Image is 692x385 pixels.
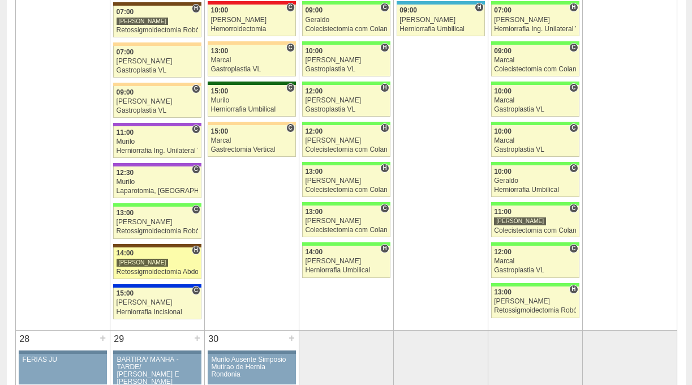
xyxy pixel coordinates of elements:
a: C 13:00 [PERSON_NAME] Retossigmoidectomia Robótica [113,207,201,238]
a: C 10:00 Geraldo Herniorrafia Umbilical [491,165,579,197]
div: 28 [16,331,33,348]
div: Gastroplastia VL [494,267,576,274]
span: 12:00 [305,127,323,135]
a: C 12:30 Murilo Laparotomia, [GEOGRAPHIC_DATA], Drenagem, Bridas VL [113,166,201,198]
div: Geraldo [494,177,576,185]
div: Key: Assunção [208,1,296,5]
div: [PERSON_NAME] [117,98,199,105]
div: Key: Brasil [491,122,579,125]
span: 13:00 [494,288,512,296]
span: Consultório [569,83,578,92]
a: H 14:00 [PERSON_NAME] Retossigmoidectomia Abdominal VL [113,247,201,279]
div: Key: IFOR [113,123,201,126]
div: Retossigmoidectomia Abdominal VL [117,268,199,276]
span: Hospital [192,246,200,255]
span: Hospital [380,164,389,173]
div: [PERSON_NAME] [305,217,387,225]
a: C 09:00 [PERSON_NAME] Gastroplastia VL [113,86,201,118]
span: 07:00 [494,6,512,14]
div: Laparotomia, [GEOGRAPHIC_DATA], Drenagem, Bridas VL [117,187,199,195]
span: Consultório [380,3,389,12]
div: [PERSON_NAME] [117,219,199,226]
span: 13:00 [305,208,323,216]
div: Gastroplastia VL [305,66,387,73]
a: C 10:00 Marcal Gastroplastia VL [491,85,579,117]
div: Colecistectomia com Colangiografia VL [305,186,387,194]
a: C 13:00 [PERSON_NAME] Colecistectomia com Colangiografia VL [302,206,390,237]
span: 11:00 [494,208,512,216]
a: C 13:00 Marcal Gastroplastia VL [208,45,296,76]
a: C 09:00 Marcal Colecistectomia com Colangiografia VL [491,45,579,76]
div: Marcal [210,57,293,64]
div: 29 [110,331,128,348]
a: H 13:00 [PERSON_NAME] Retossigmoidectomia Robótica [491,286,579,318]
div: Colecistectomia com Colangiografia VL [305,226,387,234]
div: Key: Neomater [397,1,485,5]
a: C 11:00 [PERSON_NAME] Colecistectomia com Colangiografia VL [491,206,579,237]
div: Key: Brasil [491,242,579,246]
span: 13:00 [117,209,134,217]
div: Gastroplastia VL [494,106,576,113]
div: Marcal [494,97,576,104]
div: Key: Brasil [302,162,390,165]
a: C 12:00 Marcal Gastroplastia VL [491,246,579,277]
div: [PERSON_NAME] [305,97,387,104]
span: 09:00 [494,47,512,55]
a: H 12:00 [PERSON_NAME] Colecistectomia com Colangiografia VL [302,125,390,157]
a: FERIAS JU [19,354,107,384]
div: Herniorrafia Umbilical [399,25,482,33]
div: [PERSON_NAME] [117,58,199,65]
div: Geraldo [305,16,387,24]
span: 14:00 [305,248,323,256]
a: C 09:00 Geraldo Colecistectomia com Colangiografia VL [302,5,390,36]
div: [PERSON_NAME] [305,258,387,265]
a: C 11:00 Murilo Herniorrafia Ing. Unilateral VL [113,126,201,158]
div: Gastroplastia VL [117,67,199,74]
span: 12:00 [305,87,323,95]
div: Key: Aviso [19,350,107,354]
a: BARTIRA/ MANHÃ - TARDE/ [PERSON_NAME] E [PERSON_NAME] [113,354,201,384]
div: Murilo Ausente Simposio Mutirao de Hernia Rondonia [211,356,292,379]
span: Consultório [286,3,295,12]
span: 11:00 [117,129,134,136]
span: 10:00 [494,87,512,95]
a: H 12:00 [PERSON_NAME] Gastroplastia VL [302,85,390,117]
span: 09:00 [399,6,417,14]
div: Key: Brasil [491,41,579,45]
div: Colecistectomia com Colangiografia VL [494,227,576,234]
div: Colecistectomia com Colangiografia VL [305,25,387,33]
a: H 07:00 [PERSON_NAME] Herniorrafia Ing. Unilateral VL [491,5,579,36]
span: Consultório [192,125,200,134]
div: Herniorrafia Umbilical [494,186,576,194]
div: 30 [205,331,222,348]
div: Key: Brasil [491,162,579,165]
a: C 10:00 [PERSON_NAME] Hemorroidectomia [208,5,296,36]
span: 10:00 [305,47,323,55]
span: Consultório [192,165,200,174]
div: [PERSON_NAME] [305,177,387,185]
a: 07:00 [PERSON_NAME] Gastroplastia VL [113,46,201,78]
div: Marcal [210,137,293,144]
span: Consultório [286,123,295,132]
div: Herniorrafia Umbilical [210,106,293,113]
div: Marcal [494,258,576,265]
div: Key: Bartira [113,42,201,46]
a: H 13:00 [PERSON_NAME] Colecistectomia com Colangiografia VL [302,165,390,197]
div: Murilo [117,138,199,146]
span: Consultório [569,244,578,253]
div: Key: Aviso [113,350,201,354]
div: Marcal [494,137,576,144]
div: Key: Bartira [113,83,201,86]
div: Hemorroidectomia [210,25,293,33]
div: Key: Aviso [208,350,296,354]
div: Key: Brasil [302,41,390,45]
span: 10:00 [494,127,512,135]
span: 10:00 [494,168,512,176]
div: Key: Brasil [302,1,390,5]
div: Retossigmoidectomia Robótica [117,27,199,34]
div: [PERSON_NAME] [117,299,199,306]
div: Gastroplastia VL [210,66,293,73]
div: FERIAS JU [23,356,104,363]
div: Herniorrafia Ing. Unilateral VL [117,147,199,155]
div: Herniorrafia Umbilical [305,267,387,274]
